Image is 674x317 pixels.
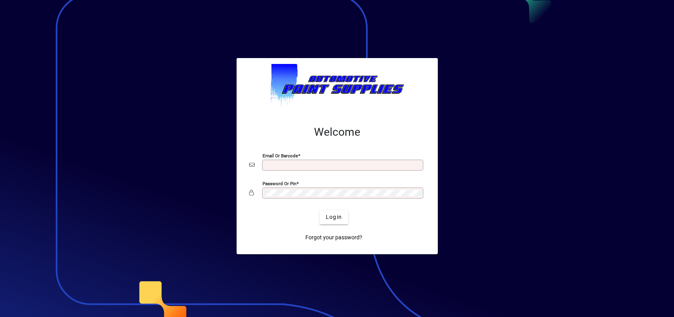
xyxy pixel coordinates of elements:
[249,126,425,139] h2: Welcome
[263,153,298,158] mat-label: Email or Barcode
[320,210,348,224] button: Login
[326,213,342,221] span: Login
[305,233,362,242] span: Forgot your password?
[263,180,296,186] mat-label: Password or Pin
[302,231,365,245] a: Forgot your password?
